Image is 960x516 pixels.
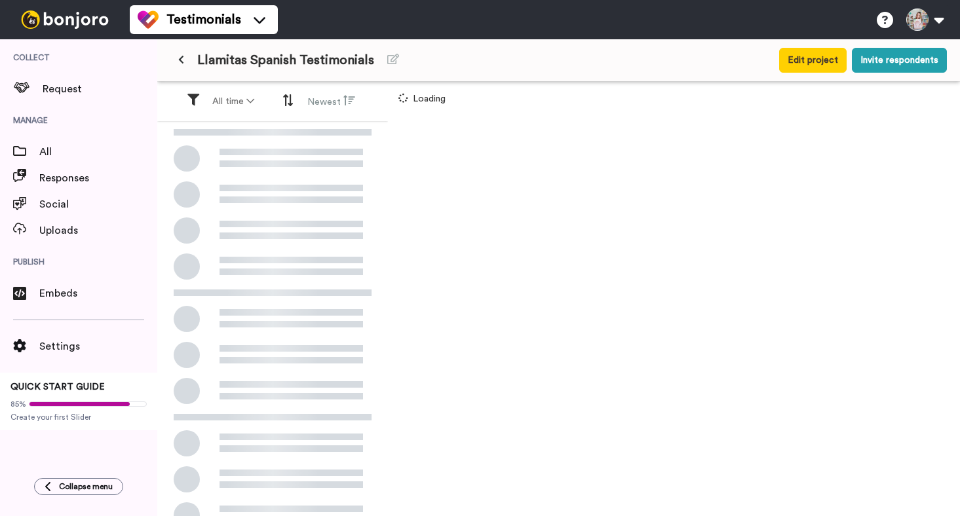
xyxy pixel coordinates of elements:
span: Llamitas Spanish Testimonials [197,51,374,69]
img: tm-color.svg [138,9,159,30]
span: Uploads [39,223,157,238]
span: Testimonials [166,10,241,29]
span: All [39,144,157,160]
span: QUICK START GUIDE [10,382,105,392]
button: Edit project [779,48,847,73]
button: All time [204,90,262,113]
button: Newest [299,89,363,114]
span: Settings [39,339,157,354]
span: Request [43,81,157,97]
button: Collapse menu [34,478,123,495]
span: Social [39,196,157,212]
img: bj-logo-header-white.svg [16,10,114,29]
span: Responses [39,170,157,186]
span: Embeds [39,286,157,301]
span: Collapse menu [59,481,113,492]
span: Create your first Slider [10,412,147,422]
span: 85% [10,399,26,409]
button: Invite respondents [852,48,947,73]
